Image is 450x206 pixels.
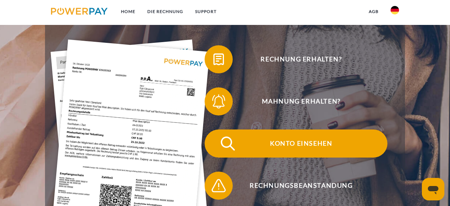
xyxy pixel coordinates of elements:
[205,172,387,200] button: Rechnungsbeanstandung
[210,51,227,68] img: qb_bill.svg
[205,45,387,73] button: Rechnung erhalten?
[210,177,227,194] img: qb_warning.svg
[115,5,141,18] a: Home
[215,45,387,73] span: Rechnung erhalten?
[205,87,387,115] button: Mahnung erhalten?
[219,135,237,152] img: qb_search.svg
[215,87,387,115] span: Mahnung erhalten?
[422,178,444,200] iframe: Schaltfläche zum Öffnen des Messaging-Fensters
[215,129,387,158] span: Konto einsehen
[205,129,387,158] button: Konto einsehen
[189,5,223,18] a: SUPPORT
[363,5,385,18] a: agb
[51,8,108,15] img: logo-powerpay.svg
[210,93,227,110] img: qb_bell.svg
[141,5,189,18] a: DIE RECHNUNG
[215,172,387,200] span: Rechnungsbeanstandung
[391,6,399,14] img: de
